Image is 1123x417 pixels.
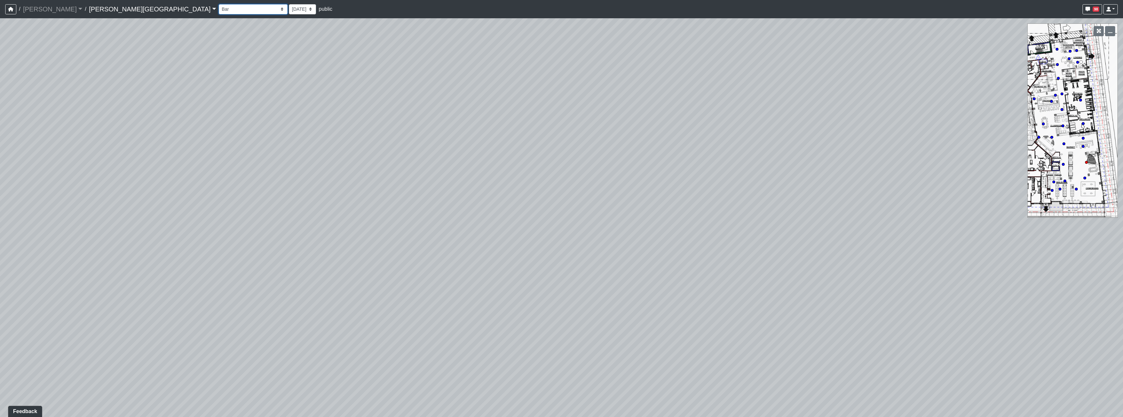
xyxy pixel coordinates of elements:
[82,3,89,16] span: /
[1093,7,1099,12] span: 98
[1083,4,1102,14] button: 98
[5,404,43,417] iframe: Ybug feedback widget
[89,3,216,16] a: [PERSON_NAME][GEOGRAPHIC_DATA]
[23,3,82,16] a: [PERSON_NAME]
[319,6,332,12] span: public
[16,3,23,16] span: /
